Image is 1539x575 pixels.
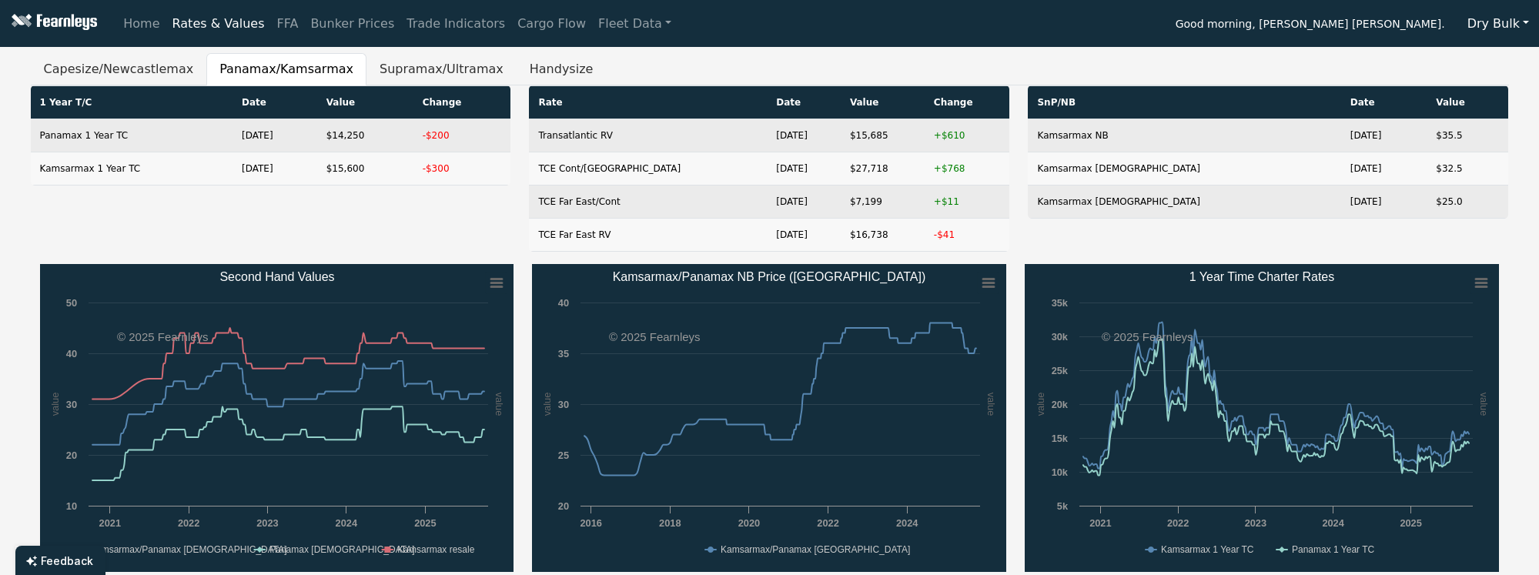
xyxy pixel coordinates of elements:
text: 15k [1052,433,1069,444]
text: Panamax 1 Year TC [1292,544,1375,555]
text: 25 [558,450,569,461]
text: value [1035,393,1046,416]
svg: Kamsarmax/Panamax NB Price (China) [532,264,1006,572]
td: +$610 [925,119,1010,152]
svg: Second Hand Values [40,264,514,572]
text: 35 [558,348,569,359]
td: [DATE] [1341,152,1427,186]
text: 2025 [414,517,436,529]
th: Change [925,86,1010,119]
td: Kamsarmax [DEMOGRAPHIC_DATA] [1028,186,1340,219]
td: $27,718 [841,152,925,186]
text: 50 [65,297,76,309]
text: 35k [1052,297,1069,309]
td: TCE Far East/Cont [529,186,767,219]
th: 1 Year T/C [31,86,233,119]
text: © 2025 Fearnleys [609,330,701,343]
text: 2022 [177,517,199,529]
text: Kamsarmax/Panamax [DEMOGRAPHIC_DATA] [90,544,287,555]
text: 2021 [1090,517,1112,529]
text: 2016 [580,517,602,529]
td: $14,250 [317,119,413,152]
text: Kamsarmax 1 Year TC [1161,544,1254,555]
th: Change [413,86,511,119]
text: © 2025 Fearnleys [117,330,209,343]
td: Panamax 1 Year TC [31,119,233,152]
text: 2022 [1167,517,1189,529]
text: 10 [65,500,76,512]
td: +$11 [925,186,1010,219]
td: TCE Far East RV [529,219,767,252]
text: 2023 [1245,517,1266,529]
text: 2025 [1400,517,1422,529]
a: Cargo Flow [511,8,592,39]
td: $7,199 [841,186,925,219]
td: $15,685 [841,119,925,152]
img: Fearnleys Logo [8,14,97,33]
th: Value [317,86,413,119]
th: SnP/NB [1028,86,1340,119]
svg: 1 Year Time Charter Rates [1025,264,1499,572]
a: FFA [271,8,305,39]
td: Transatlantic RV [529,119,767,152]
td: Kamsarmax NB [1028,119,1340,152]
text: 10k [1052,466,1069,478]
text: Second Hand Values [219,270,334,283]
text: 20 [558,500,569,512]
td: [DATE] [233,119,317,152]
text: Kamsarmax resale [397,544,474,555]
a: Home [117,8,166,39]
td: Kamsarmax [DEMOGRAPHIC_DATA] [1028,152,1340,186]
button: Capesize/Newcastlemax [31,53,207,85]
text: 5k [1057,500,1069,512]
text: 40 [65,348,76,359]
text: © 2025 Fearnleys [1102,330,1193,343]
td: [DATE] [1341,119,1427,152]
text: 30 [558,399,569,410]
td: [DATE] [767,219,841,252]
text: 2021 [99,517,120,529]
th: Date [1341,86,1427,119]
text: value [1478,393,1490,416]
text: 1 Year Time Charter Rates [1189,270,1335,283]
td: $25.0 [1427,186,1508,219]
td: -$200 [413,119,511,152]
text: value [49,393,60,416]
text: 30 [65,399,76,410]
span: Good morning, [PERSON_NAME] [PERSON_NAME]. [1176,12,1445,38]
th: Value [1427,86,1508,119]
text: 20k [1052,399,1069,410]
th: Value [841,86,925,119]
td: [DATE] [767,186,841,219]
td: [DATE] [1341,186,1427,219]
text: 25k [1052,365,1069,376]
text: 2020 [738,517,760,529]
td: $15,600 [317,152,413,186]
td: $32.5 [1427,152,1508,186]
text: 2022 [818,517,839,529]
td: +$768 [925,152,1010,186]
text: Kamsarmax/Panamax NB Price ([GEOGRAPHIC_DATA]) [613,270,926,284]
text: Kamsarmax/Panamax [GEOGRAPHIC_DATA] [721,544,910,555]
th: Date [767,86,841,119]
text: 2024 [1323,517,1345,529]
text: 2023 [256,517,278,529]
text: 30k [1052,331,1069,343]
td: $16,738 [841,219,925,252]
th: Date [233,86,317,119]
td: $35.5 [1427,119,1508,152]
text: value [493,393,505,416]
td: [DATE] [233,152,317,186]
th: Rate [529,86,767,119]
text: 2018 [660,517,681,529]
button: Panamax/Kamsarmax [206,53,366,85]
a: Trade Indicators [400,8,511,39]
button: Handysize [517,53,607,85]
td: Kamsarmax 1 Year TC [31,152,233,186]
text: 40 [558,297,569,309]
a: Rates & Values [166,8,271,39]
a: Fleet Data [592,8,677,39]
td: -$41 [925,219,1010,252]
text: 2024 [896,517,918,529]
td: -$300 [413,152,511,186]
